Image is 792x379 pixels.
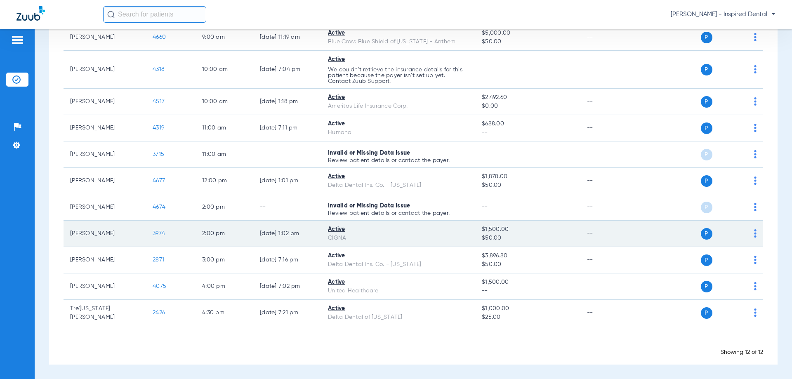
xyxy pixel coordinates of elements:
[196,300,253,326] td: 4:30 PM
[701,202,712,213] span: P
[701,254,712,266] span: P
[64,247,146,273] td: [PERSON_NAME]
[64,194,146,221] td: [PERSON_NAME]
[701,149,712,160] span: P
[328,225,469,234] div: Active
[328,55,469,64] div: Active
[64,51,146,89] td: [PERSON_NAME]
[701,307,712,319] span: P
[580,273,636,300] td: --
[580,300,636,326] td: --
[580,247,636,273] td: --
[482,260,573,269] span: $50.00
[64,24,146,51] td: [PERSON_NAME]
[103,6,206,23] input: Search for patients
[253,168,321,194] td: [DATE] 1:01 PM
[153,257,164,263] span: 2871
[328,234,469,242] div: CIGNA
[482,38,573,46] span: $50.00
[482,102,573,111] span: $0.00
[482,225,573,234] span: $1,500.00
[64,168,146,194] td: [PERSON_NAME]
[482,287,573,295] span: --
[253,300,321,326] td: [DATE] 7:21 PM
[328,278,469,287] div: Active
[253,141,321,168] td: --
[580,24,636,51] td: --
[253,89,321,115] td: [DATE] 1:18 PM
[754,65,757,73] img: group-dot-blue.svg
[482,93,573,102] span: $2,492.60
[107,11,115,18] img: Search Icon
[153,66,165,72] span: 4318
[196,194,253,221] td: 2:00 PM
[328,210,469,216] p: Review patient details or contact the payer.
[153,151,164,157] span: 3715
[482,252,573,260] span: $3,896.80
[153,310,165,315] span: 2426
[580,194,636,221] td: --
[328,287,469,295] div: United Healthcare
[482,29,573,38] span: $5,000.00
[196,247,253,273] td: 3:00 PM
[328,38,469,46] div: Blue Cross Blue Shield of [US_STATE] - Anthem
[328,181,469,190] div: Delta Dental Ins. Co. - [US_STATE]
[754,97,757,106] img: group-dot-blue.svg
[754,308,757,317] img: group-dot-blue.svg
[328,93,469,102] div: Active
[328,128,469,137] div: Humana
[153,231,165,236] span: 3974
[482,151,488,157] span: --
[482,66,488,72] span: --
[153,178,165,184] span: 4677
[754,177,757,185] img: group-dot-blue.svg
[482,181,573,190] span: $50.00
[64,115,146,141] td: [PERSON_NAME]
[153,34,166,40] span: 4660
[701,175,712,187] span: P
[328,67,469,84] p: We couldn’t retrieve the insurance details for this patient because the payer isn’t set up yet. C...
[671,10,775,19] span: [PERSON_NAME] - Inspired Dental
[328,29,469,38] div: Active
[64,273,146,300] td: [PERSON_NAME]
[153,99,165,104] span: 4517
[328,260,469,269] div: Delta Dental Ins. Co. - [US_STATE]
[196,89,253,115] td: 10:00 AM
[328,120,469,128] div: Active
[64,221,146,247] td: [PERSON_NAME]
[253,273,321,300] td: [DATE] 7:02 PM
[328,172,469,181] div: Active
[701,32,712,43] span: P
[16,6,45,21] img: Zuub Logo
[754,33,757,41] img: group-dot-blue.svg
[328,150,410,156] span: Invalid or Missing Data Issue
[64,89,146,115] td: [PERSON_NAME]
[754,203,757,211] img: group-dot-blue.svg
[482,234,573,242] span: $50.00
[482,278,573,287] span: $1,500.00
[253,194,321,221] td: --
[580,115,636,141] td: --
[64,141,146,168] td: [PERSON_NAME]
[580,51,636,89] td: --
[196,141,253,168] td: 11:00 AM
[196,221,253,247] td: 2:00 PM
[482,304,573,313] span: $1,000.00
[196,51,253,89] td: 10:00 AM
[253,24,321,51] td: [DATE] 11:19 AM
[580,89,636,115] td: --
[153,204,165,210] span: 4674
[253,51,321,89] td: [DATE] 7:04 PM
[196,24,253,51] td: 9:00 AM
[328,158,469,163] p: Review patient details or contact the payer.
[754,124,757,132] img: group-dot-blue.svg
[754,256,757,264] img: group-dot-blue.svg
[328,102,469,111] div: Ameritas Life Insurance Corp.
[11,35,24,45] img: hamburger-icon
[580,221,636,247] td: --
[482,128,573,137] span: --
[701,281,712,292] span: P
[253,221,321,247] td: [DATE] 1:02 PM
[153,125,164,131] span: 4319
[196,115,253,141] td: 11:00 AM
